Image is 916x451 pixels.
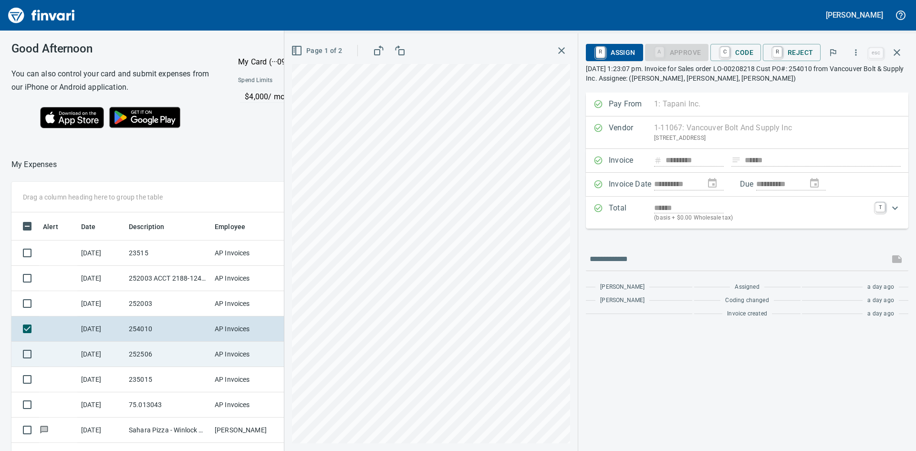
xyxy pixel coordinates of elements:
[11,159,57,170] p: My Expenses
[600,283,645,292] span: [PERSON_NAME]
[885,248,908,271] span: This records your message into the invoice and notifies anyone mentioned
[77,418,125,443] td: [DATE]
[77,367,125,392] td: [DATE]
[822,42,843,63] button: Flag
[293,45,342,57] span: Page 1 of 2
[11,67,214,94] h6: You can also control your card and submit expenses from our iPhone or Android application.
[845,42,866,63] button: More
[238,56,310,68] p: My Card (···0995)
[81,221,108,232] span: Date
[129,221,177,232] span: Description
[43,221,71,232] span: Alert
[125,241,211,266] td: 23515
[727,309,767,319] span: Invoice created
[773,47,782,57] a: R
[867,296,894,305] span: a day ago
[77,266,125,291] td: [DATE]
[763,44,821,61] button: RReject
[586,44,643,61] button: RAssign
[77,241,125,266] td: [DATE]
[23,192,163,202] p: Drag a column heading here to group the table
[596,47,605,57] a: R
[211,266,282,291] td: AP Invoices
[125,291,211,316] td: 252003
[586,64,908,83] p: [DATE] 1:23:07 pm. Invoice for Sales order LO-00208218 Cust PO#: 254010 from Vancouver Bolt & Sup...
[77,316,125,342] td: [DATE]
[770,44,813,61] span: Reject
[43,221,58,232] span: Alert
[867,309,894,319] span: a day ago
[720,47,729,57] a: C
[211,392,282,418] td: AP Invoices
[81,221,96,232] span: Date
[593,44,635,61] span: Assign
[710,44,761,61] button: CCode
[215,221,258,232] span: Employee
[609,202,654,223] p: Total
[77,291,125,316] td: [DATE]
[211,367,282,392] td: AP Invoices
[125,392,211,418] td: 75.013043
[826,10,883,20] h5: [PERSON_NAME]
[735,283,759,292] span: Assigned
[125,266,211,291] td: 252003 ACCT 2188-1242268
[77,342,125,367] td: [DATE]
[875,202,885,212] a: T
[211,418,282,443] td: [PERSON_NAME]
[215,221,245,232] span: Employee
[11,42,214,55] h3: Good Afternoon
[600,296,645,305] span: [PERSON_NAME]
[40,107,104,128] img: Download on the App Store
[125,367,211,392] td: 235015
[645,48,709,56] div: Coding Required
[586,197,908,229] div: Expand
[654,213,870,223] p: (basis + $0.00 Wholesale tax)
[39,427,49,433] span: Has messages
[211,241,282,266] td: AP Invoices
[289,42,346,60] button: Page 1 of 2
[125,418,211,443] td: Sahara Pizza - Winlock Winlock [GEOGRAPHIC_DATA]
[867,283,894,292] span: a day ago
[230,103,439,112] p: Online allowed
[211,316,282,342] td: AP Invoices
[866,41,908,64] span: Close invoice
[6,4,77,27] img: Finvari
[104,102,186,133] img: Get it on Google Play
[77,392,125,418] td: [DATE]
[125,316,211,342] td: 254010
[11,159,57,170] nav: breadcrumb
[129,221,165,232] span: Description
[823,8,885,22] button: [PERSON_NAME]
[869,48,883,58] a: esc
[125,342,211,367] td: 252506
[211,342,282,367] td: AP Invoices
[238,76,355,85] span: Spend Limits
[211,291,282,316] td: AP Invoices
[725,296,769,305] span: Coding changed
[245,91,438,103] p: $4,000 / month
[718,44,753,61] span: Code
